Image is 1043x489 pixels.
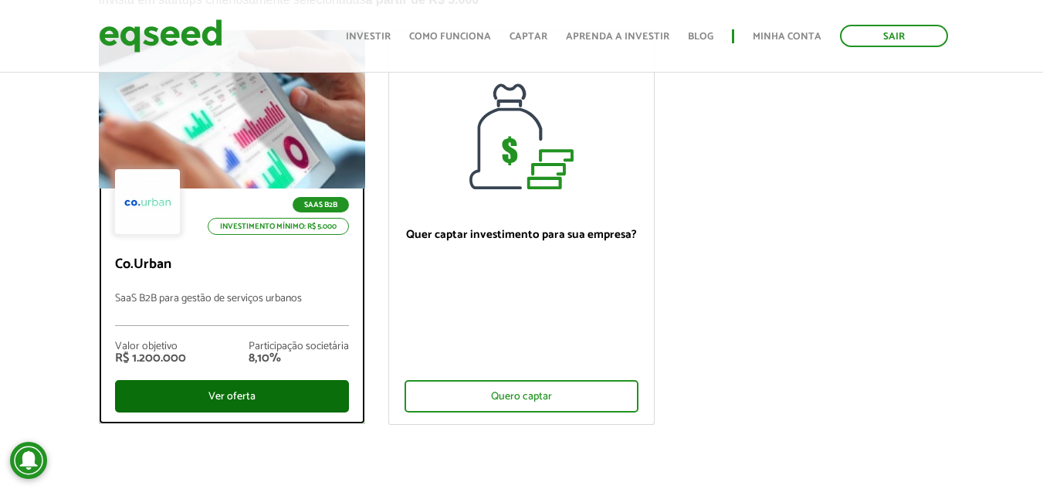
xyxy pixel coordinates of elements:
p: Co.Urban [115,256,349,273]
a: Blog [688,32,713,42]
p: SaaS B2B [293,197,349,212]
a: Aprenda a investir [566,32,669,42]
a: Quer captar investimento para sua empresa? Quero captar [388,30,655,425]
div: Valor objetivo [115,341,186,352]
div: Quero captar [405,380,638,413]
div: Participação societária [249,341,349,352]
div: Ver oferta [115,380,349,413]
div: 8,10% [249,352,349,365]
a: Captar [510,32,547,42]
a: Minha conta [753,32,821,42]
img: EqSeed [99,15,222,56]
div: R$ 1.200.000 [115,352,186,365]
p: SaaS B2B para gestão de serviços urbanos [115,293,349,326]
a: Sair [840,25,948,47]
p: Quer captar investimento para sua empresa? [405,228,638,242]
a: Como funciona [409,32,491,42]
p: Investimento mínimo: R$ 5.000 [208,218,349,235]
a: SaaS B2B Investimento mínimo: R$ 5.000 Co.Urban SaaS B2B para gestão de serviços urbanos Valor ob... [99,30,365,424]
a: Investir [346,32,391,42]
